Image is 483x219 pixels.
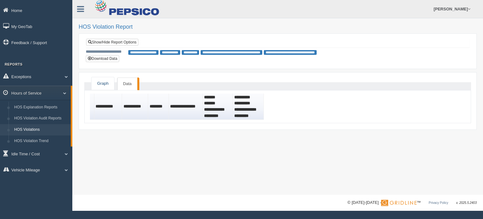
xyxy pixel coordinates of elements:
button: Download Data [86,55,119,62]
a: HOS Violations [11,124,71,135]
a: Data [117,78,137,90]
a: Show/Hide Report Options [86,39,138,46]
img: Gridline [381,200,417,206]
a: Privacy Policy [429,201,448,205]
span: v. 2025.5.2403 [456,201,477,205]
div: © [DATE]-[DATE] - ™ [347,199,477,206]
a: HOS Violation Audit Reports [11,113,71,124]
a: HOS Explanation Reports [11,102,71,113]
a: Graph [92,77,114,90]
h2: HOS Violation Report [79,24,477,30]
a: HOS Violation Trend [11,135,71,147]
